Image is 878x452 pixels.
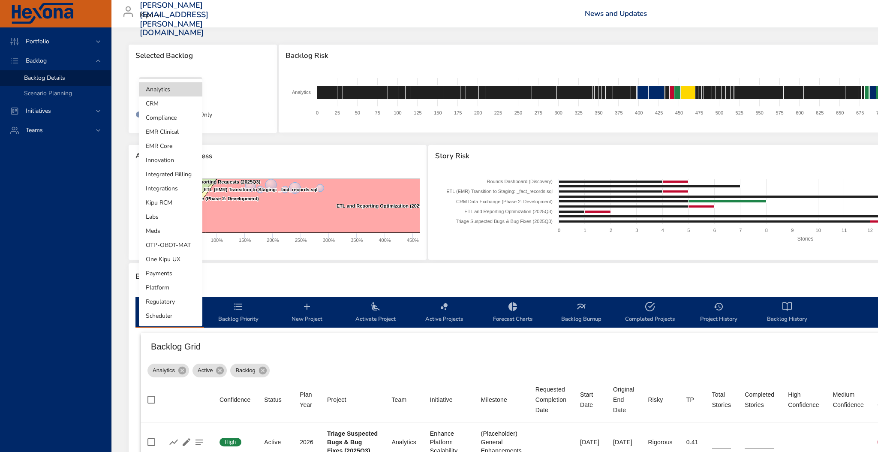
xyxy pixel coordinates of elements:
[139,96,202,111] li: CRM
[139,238,202,252] li: OTP-OBOT-MAT
[139,266,202,280] li: Payments
[139,210,202,224] li: Labs
[139,167,202,181] li: Integrated Billing
[139,280,202,295] li: Platform
[139,224,202,238] li: Meds
[139,196,202,210] li: Kipu RCM
[139,295,202,309] li: Regulatory
[139,181,202,196] li: Integrations
[139,153,202,167] li: Innovation
[139,111,202,125] li: Compliance
[139,309,202,323] li: Scheduler
[139,139,202,153] li: EMR Core
[139,125,202,139] li: EMR Clinical
[139,82,202,96] li: Analytics
[139,252,202,266] li: One Kipu UX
